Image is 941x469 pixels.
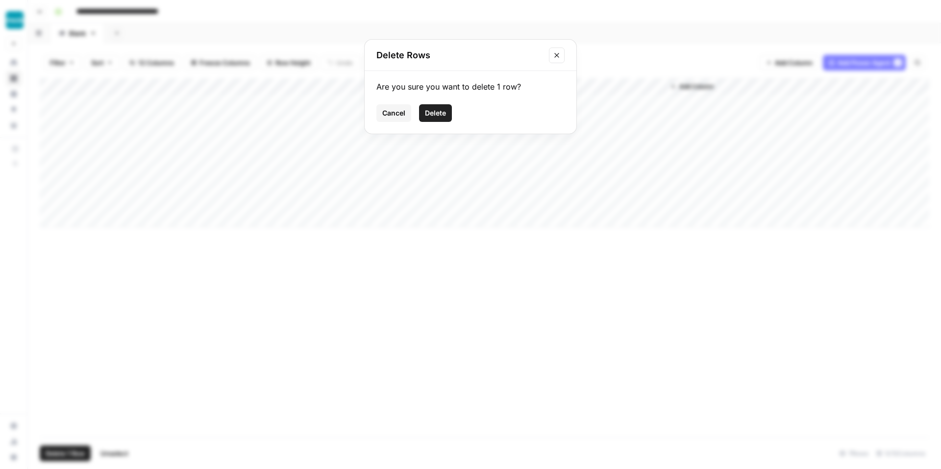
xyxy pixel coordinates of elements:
button: Delete [419,104,452,122]
button: Cancel [376,104,411,122]
button: Close modal [549,47,565,63]
h2: Delete Rows [376,48,543,62]
span: Cancel [382,108,405,118]
div: Are you sure you want to delete 1 row? [376,81,565,93]
span: Delete [425,108,446,118]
